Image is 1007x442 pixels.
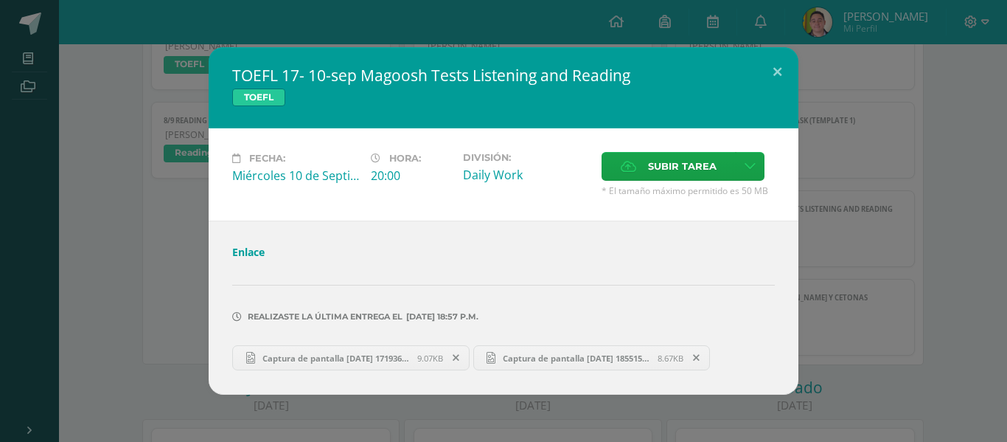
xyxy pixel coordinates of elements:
[371,168,451,184] div: 20:00
[232,168,359,184] div: Miércoles 10 de Septiembre
[232,245,265,259] a: Enlace
[389,153,421,164] span: Hora:
[495,353,658,364] span: Captura de pantalla [DATE] 185515.png
[403,317,478,317] span: [DATE] 18:57 p.m.
[232,345,470,370] a: Captura de pantalla [DATE] 171936.png 9.07KB
[473,345,711,370] a: Captura de pantalla [DATE] 185515.png 8.67KB
[658,353,683,364] span: 8.67KB
[248,311,403,322] span: Realizaste la última entrega el
[249,153,285,164] span: Fecha:
[463,152,590,163] label: División:
[232,89,285,106] span: TOEFL
[417,353,443,364] span: 9.07KB
[684,350,709,366] span: Remover entrega
[232,65,775,86] h2: TOEFL 17- 10-sep Magoosh Tests Listening and Reading
[255,353,417,364] span: Captura de pantalla [DATE] 171936.png
[463,167,590,183] div: Daily Work
[648,153,717,180] span: Subir tarea
[756,47,798,97] button: Close (Esc)
[444,350,469,366] span: Remover entrega
[602,184,775,197] span: * El tamaño máximo permitido es 50 MB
